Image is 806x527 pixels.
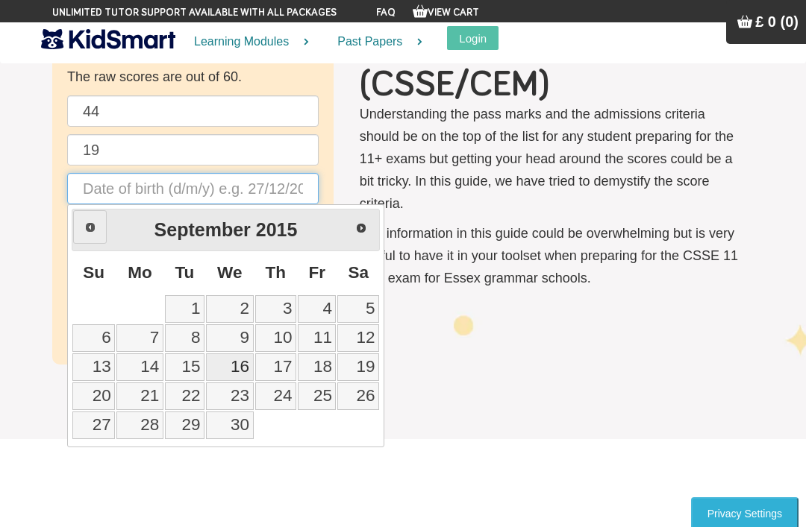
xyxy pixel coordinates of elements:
[355,222,367,234] span: Next
[175,263,194,282] span: Tuesday
[337,382,379,410] a: 26
[206,353,254,381] a: 16
[337,353,379,381] a: 19
[319,22,432,62] a: Past Papers
[175,22,319,62] a: Learning Modules
[344,211,378,244] a: Next
[41,26,175,52] img: KidSmart logo
[266,263,287,282] span: Thursday
[298,353,336,381] a: 18
[447,26,499,50] button: Login
[348,263,369,282] span: Saturday
[116,353,163,381] a: 14
[165,411,204,439] a: 29
[165,382,204,410] a: 22
[165,295,204,323] a: 1
[72,411,115,439] a: 27
[376,7,396,18] a: FAQ
[206,382,254,410] a: 23
[52,5,337,20] span: Unlimited tutor support available with all packages
[360,222,739,289] p: The information in this guide could be overwhelming but is very useful to have it in your toolset...
[206,324,254,352] a: 9
[116,382,163,410] a: 21
[337,295,379,323] a: 5
[154,219,251,240] span: September
[255,324,296,352] a: 10
[116,324,163,352] a: 7
[255,353,296,381] a: 17
[737,14,752,29] img: Your items in the shopping basket
[298,324,336,352] a: 11
[165,353,204,381] a: 15
[255,295,296,323] a: 3
[72,353,115,381] a: 13
[73,210,107,244] a: Prev
[256,219,298,240] span: 2015
[755,13,799,30] span: £ 0 (0)
[206,411,254,439] a: 30
[298,295,336,323] a: 4
[413,4,428,19] img: Your items in the shopping basket
[298,382,336,410] a: 25
[67,134,319,165] input: Maths raw score
[337,324,379,352] a: 12
[206,295,254,323] a: 2
[84,221,96,233] span: Prev
[116,411,163,439] a: 28
[217,263,242,282] span: Wednesday
[165,324,204,352] a: 8
[255,382,296,410] a: 24
[67,95,319,127] input: English raw score
[67,173,319,204] input: Date of birth (d/m/y) e.g. 27/12/2007
[128,263,152,282] span: Monday
[413,7,479,18] a: View Cart
[72,382,115,410] a: 20
[72,324,115,352] a: 6
[360,103,739,215] p: Understanding the pass marks and the admissions criteria should be on the top of the list for any...
[83,263,104,282] span: Sunday
[308,263,325,282] span: Friday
